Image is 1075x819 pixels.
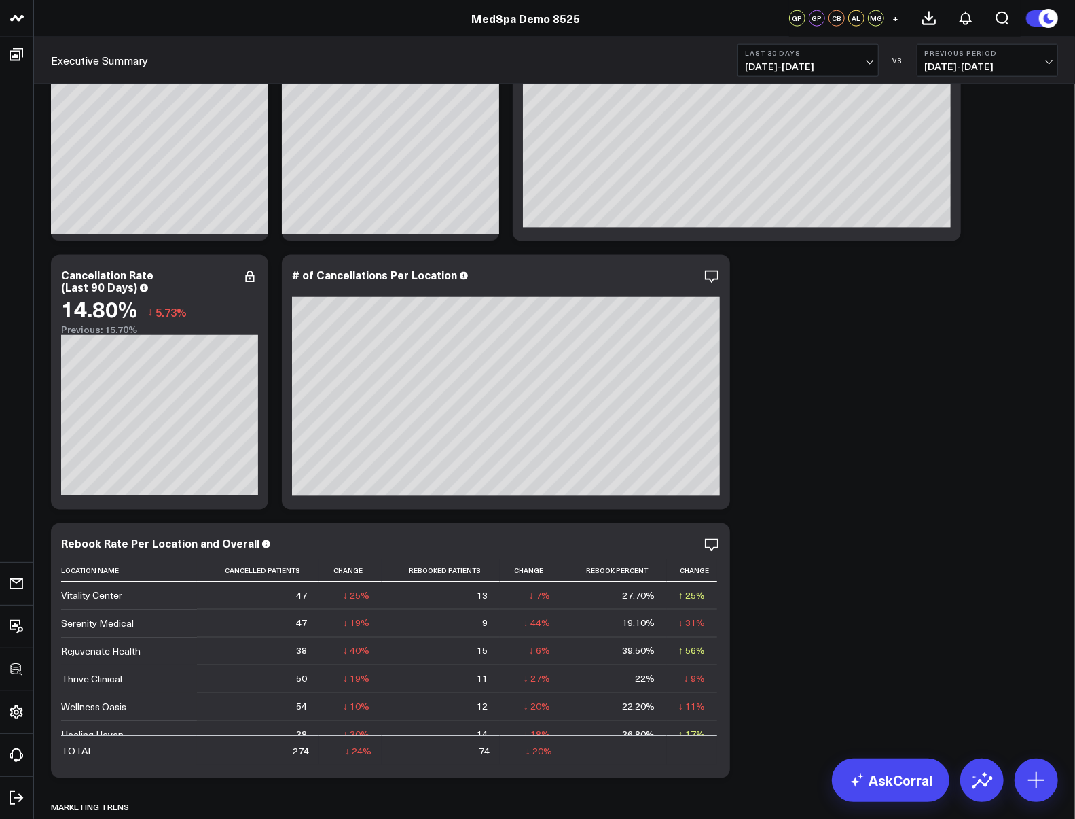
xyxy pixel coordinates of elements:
[147,303,153,321] span: ↓
[51,53,148,68] a: Executive Summary
[524,616,550,630] div: ↓ 44%
[343,672,369,686] div: ↓ 19%
[292,267,457,282] div: # of Cancellations Per Location
[635,672,655,686] div: 22%
[296,728,307,742] div: 38
[61,744,93,758] div: TOTAL
[319,559,382,582] th: Change
[197,559,319,582] th: Cancelled Patients
[678,700,705,714] div: ↓ 11%
[296,616,307,630] div: 47
[678,589,705,602] div: ↑ 25%
[479,744,490,758] div: 74
[789,10,805,27] div: GP
[61,324,258,335] div: Previous: 15.70%
[526,744,552,758] div: ↓ 20%
[343,728,369,742] div: ↓ 30%
[343,589,369,602] div: ↓ 25%
[745,49,871,57] b: Last 30 Days
[678,616,705,630] div: ↓ 31%
[737,44,879,77] button: Last 30 Days[DATE]-[DATE]
[524,700,550,714] div: ↓ 20%
[529,644,550,658] div: ↓ 6%
[868,10,884,27] div: MG
[477,700,488,714] div: 12
[917,44,1058,77] button: Previous Period[DATE]-[DATE]
[61,589,122,602] div: Vitality Center
[562,559,667,582] th: Rebook Percent
[61,672,122,686] div: Thrive Clinical
[667,559,717,582] th: Change
[296,672,307,686] div: 50
[61,267,153,294] div: Cancellation Rate (Last 90 Days)
[477,728,488,742] div: 14
[345,744,371,758] div: ↓ 24%
[622,616,655,630] div: 19.10%
[524,728,550,742] div: ↓ 18%
[293,744,309,758] div: 274
[61,700,126,714] div: Wellness Oasis
[622,589,655,602] div: 27.70%
[888,10,904,27] button: +
[500,559,562,582] th: Change
[828,10,845,27] div: CB
[477,644,488,658] div: 15
[622,728,655,742] div: 36.80%
[61,728,124,742] div: Healing Haven
[61,296,137,321] div: 14.80%
[886,56,910,65] div: VS
[524,672,550,686] div: ↓ 27%
[61,559,197,582] th: Location Name
[477,589,488,602] div: 13
[832,759,949,802] a: AskCorral
[745,61,871,72] span: [DATE] - [DATE]
[61,536,259,551] div: Rebook Rate Per Location and Overall
[529,589,550,602] div: ↓ 7%
[622,700,655,714] div: 22.20%
[678,644,705,658] div: ↑ 56%
[678,728,705,742] div: ↑ 17%
[893,14,899,23] span: +
[809,10,825,27] div: GP
[61,616,134,630] div: Serenity Medical
[622,644,655,658] div: 39.50%
[924,61,1051,72] span: [DATE] - [DATE]
[61,644,141,658] div: Rejuvenate Health
[343,644,369,658] div: ↓ 40%
[296,589,307,602] div: 47
[848,10,864,27] div: AL
[482,616,488,630] div: 9
[343,616,369,630] div: ↓ 19%
[343,700,369,714] div: ↓ 10%
[471,11,580,26] a: MedSpa Demo 8525
[382,559,500,582] th: Rebooked Patients
[296,644,307,658] div: 38
[296,700,307,714] div: 54
[477,672,488,686] div: 11
[156,304,187,319] span: 5.73%
[924,49,1051,57] b: Previous Period
[684,672,705,686] div: ↓ 9%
